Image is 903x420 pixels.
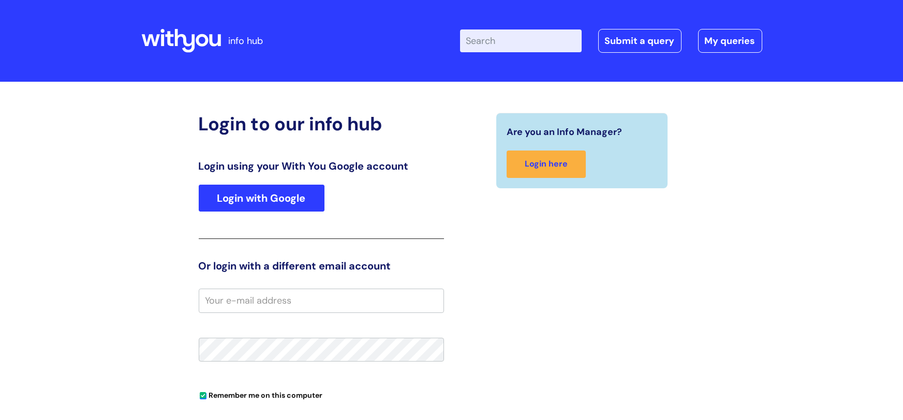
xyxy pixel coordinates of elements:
[199,160,444,172] h3: Login using your With You Google account
[598,29,682,53] a: Submit a query
[507,151,586,178] a: Login here
[199,260,444,272] h3: Or login with a different email account
[507,124,622,140] span: Are you an Info Manager?
[698,29,762,53] a: My queries
[199,388,323,400] label: Remember me on this computer
[199,185,324,212] a: Login with Google
[199,113,444,135] h2: Login to our info hub
[229,33,263,49] p: info hub
[199,289,444,312] input: Your e-mail address
[460,29,582,52] input: Search
[199,386,444,403] div: You can uncheck this option if you're logging in from a shared device
[200,393,206,399] input: Remember me on this computer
